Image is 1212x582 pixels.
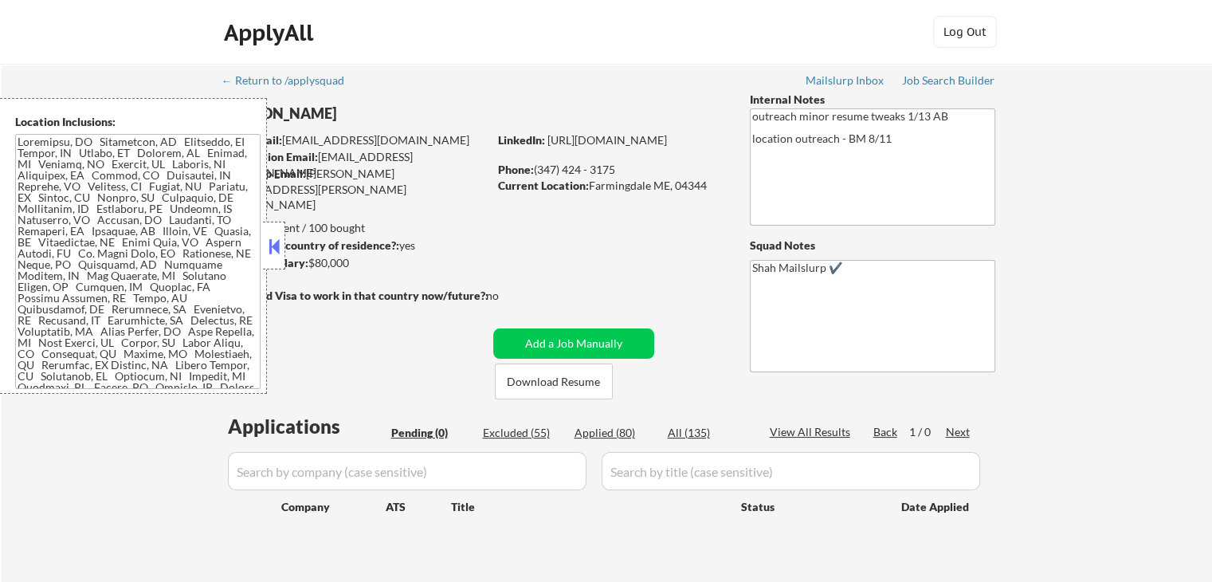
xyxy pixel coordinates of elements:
a: Job Search Builder [902,74,995,90]
div: Company [281,499,386,515]
a: [URL][DOMAIN_NAME] [547,133,667,147]
div: no [486,288,531,304]
div: Applications [228,417,386,436]
div: Pending (0) [391,425,471,441]
div: Title [451,499,726,515]
div: 1 / 0 [909,424,946,440]
button: Download Resume [495,364,613,399]
div: ← Return to /applysquad [222,75,359,86]
div: Location Inclusions: [15,114,261,130]
strong: Phone: [498,163,534,176]
div: Back [873,424,899,440]
a: ← Return to /applysquad [222,74,359,90]
div: ApplyAll [224,19,318,46]
div: [EMAIL_ADDRESS][DOMAIN_NAME] [224,149,488,180]
button: Add a Job Manually [493,328,654,359]
div: $80,000 [222,255,488,271]
div: [EMAIL_ADDRESS][DOMAIN_NAME] [224,132,488,148]
div: 80 sent / 100 bought [222,220,488,236]
a: Mailslurp Inbox [806,74,885,90]
strong: Can work in country of residence?: [222,238,399,252]
div: Date Applied [901,499,971,515]
strong: Will need Visa to work in that country now/future?: [223,289,488,302]
div: Applied (80) [575,425,654,441]
input: Search by title (case sensitive) [602,452,980,490]
div: Squad Notes [750,238,995,254]
div: View All Results [770,424,855,440]
div: Job Search Builder [902,75,995,86]
div: Excluded (55) [483,425,563,441]
div: Status [741,492,878,521]
div: Internal Notes [750,92,995,108]
strong: Current Location: [498,179,589,192]
div: [PERSON_NAME][EMAIL_ADDRESS][PERSON_NAME][DOMAIN_NAME] [223,166,488,213]
button: Log Out [933,16,997,48]
div: All (135) [668,425,747,441]
div: Mailslurp Inbox [806,75,885,86]
div: Farmingdale ME, 04344 [498,178,724,194]
input: Search by company (case sensitive) [228,452,586,490]
div: Next [946,424,971,440]
div: [PERSON_NAME] [223,104,551,124]
strong: LinkedIn: [498,133,545,147]
div: (347) 424 - 3175 [498,162,724,178]
div: yes [222,238,483,254]
div: ATS [386,499,451,515]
